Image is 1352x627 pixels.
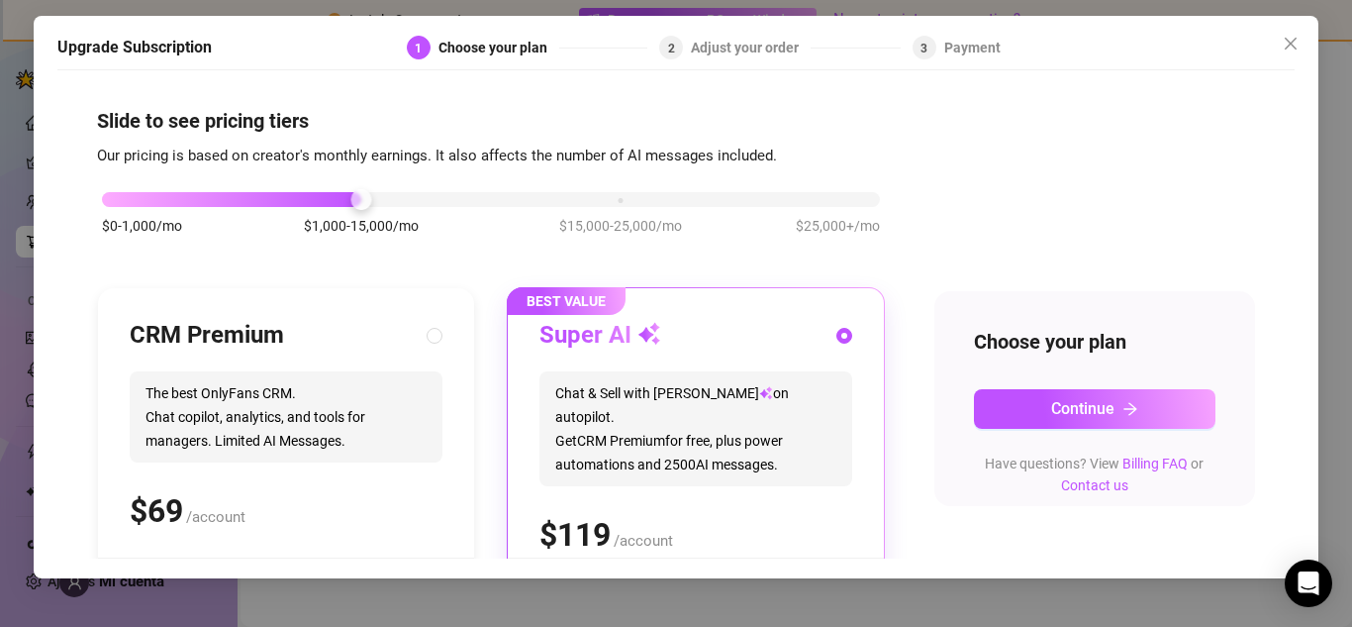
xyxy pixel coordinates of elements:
[1275,36,1306,52] span: Close
[974,328,1215,356] h4: Choose your plan
[97,106,1255,134] h4: Slide to see pricing tiers
[539,516,611,554] span: $
[539,320,661,352] h3: Super AI
[559,215,682,237] span: $15,000-25,000/mo
[614,532,673,550] span: /account
[130,320,284,352] h3: CRM Premium
[416,41,423,54] span: 1
[438,36,559,59] div: Choose your plan
[1275,28,1306,59] button: Close
[944,36,1001,59] div: Payment
[186,508,245,526] span: /account
[986,456,1205,493] span: Have questions? View or
[507,287,626,315] span: BEST VALUE
[668,41,675,54] span: 2
[1283,36,1299,52] span: close
[130,371,442,463] span: The best OnlyFans CRM. Chat copilot, analytics, and tools for managers. Limited AI Messages.
[57,36,212,59] h5: Upgrade Subscription
[1285,560,1332,607] div: Abrir Intercom Messenger
[102,215,182,237] span: $0-1,000/mo
[1051,399,1114,418] span: Continue
[539,371,852,486] span: Chat & Sell with [PERSON_NAME] on autopilot. Get CRM Premium for free, plus power automations and...
[304,215,419,237] span: $1,000-15,000/mo
[974,389,1215,429] button: Continuearrow-right
[97,146,777,163] span: Our pricing is based on creator's monthly earnings. It also affects the number of AI messages inc...
[130,492,183,530] span: $
[1061,477,1128,493] a: Contact us
[796,215,880,237] span: $25,000+/mo
[1123,456,1189,471] a: Billing FAQ
[921,41,928,54] span: 3
[1122,401,1138,417] span: arrow-right
[692,36,812,59] div: Adjust your order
